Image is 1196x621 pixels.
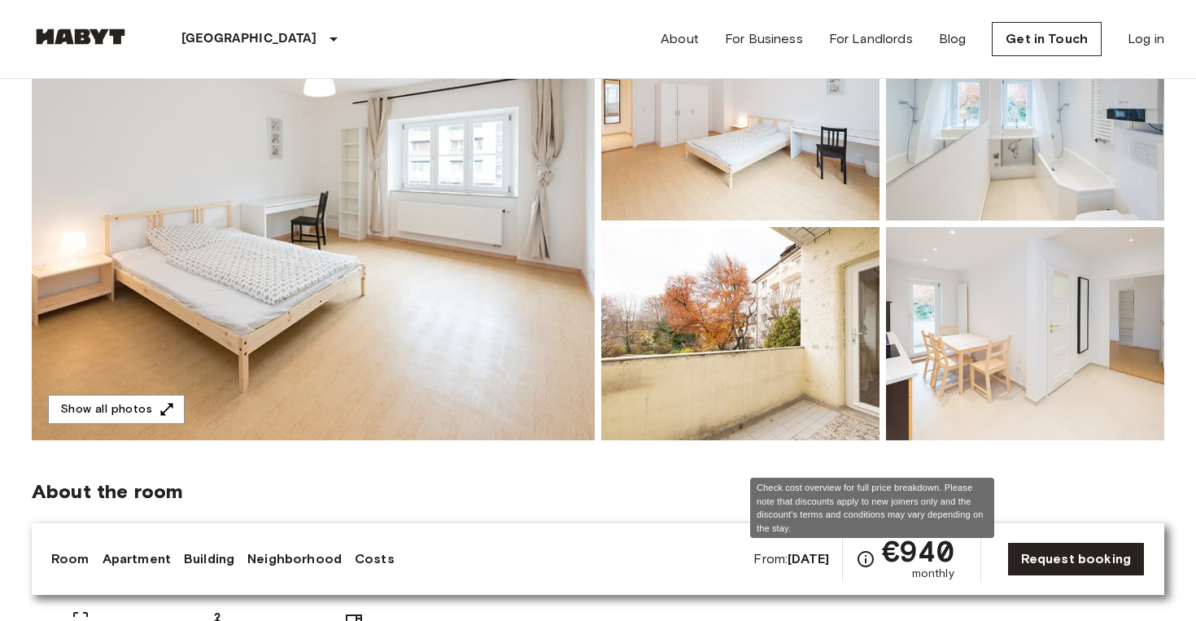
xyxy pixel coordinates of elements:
[247,549,342,569] a: Neighborhood
[725,29,803,49] a: For Business
[355,549,395,569] a: Costs
[1128,29,1164,49] a: Log in
[886,227,1164,440] img: Picture of unit DE-02-037-02M
[788,551,829,566] b: [DATE]
[103,549,171,569] a: Apartment
[829,29,913,49] a: For Landlords
[51,549,89,569] a: Room
[882,536,954,566] span: €940
[992,22,1102,56] a: Get in Touch
[601,227,880,440] img: Picture of unit DE-02-037-02M
[32,28,129,45] img: Habyt
[48,395,185,425] button: Show all photos
[939,29,967,49] a: Blog
[912,566,954,582] span: monthly
[661,29,699,49] a: About
[32,479,1164,504] span: About the room
[181,29,317,49] p: [GEOGRAPHIC_DATA]
[856,549,875,569] svg: Check cost overview for full price breakdown. Please note that discounts apply to new joiners onl...
[886,7,1164,221] img: Picture of unit DE-02-037-02M
[1007,542,1145,576] a: Request booking
[32,7,595,440] img: Marketing picture of unit DE-02-037-02M
[184,549,234,569] a: Building
[753,550,829,568] span: From:
[750,478,994,538] div: Check cost overview for full price breakdown. Please note that discounts apply to new joiners onl...
[601,7,880,221] img: Picture of unit DE-02-037-02M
